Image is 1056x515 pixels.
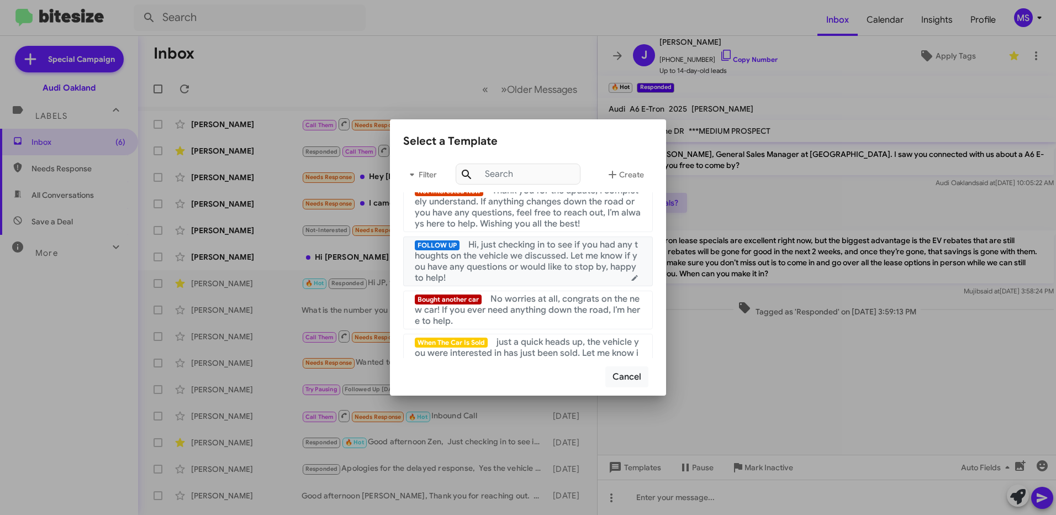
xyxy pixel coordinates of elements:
button: Filter [403,161,439,188]
span: Create [606,165,644,185]
span: FOLLOW UP [415,240,460,250]
div: Select a Template [403,133,653,150]
span: When The Car Is Sold [415,338,488,348]
span: Thank you for the update, I completely understand. If anything changes down the road or you have ... [415,185,641,229]
span: No worries at all, congrats on the new car! If you ever need anything down the road, I’m here to ... [415,293,640,327]
button: Create [597,161,653,188]
span: Filter [403,165,439,185]
span: Hi, just checking in to see if you had any thoughts on the vehicle we discussed. Let me know if y... [415,239,638,283]
span: Bought another car [415,295,482,304]
button: Cancel [605,366,648,387]
input: Search [456,164,580,185]
span: just a quick heads up, the vehicle you were interested in has just been sold. Let me know if you’... [415,337,641,381]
